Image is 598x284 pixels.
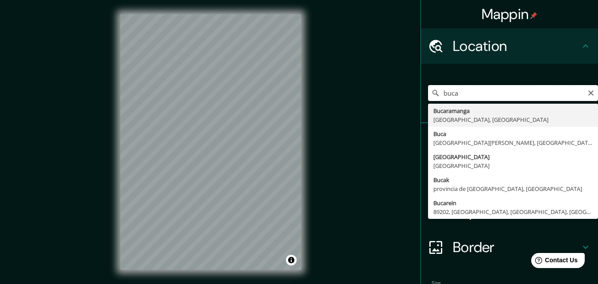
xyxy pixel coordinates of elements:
[421,159,598,194] div: Style
[433,138,593,147] div: [GEOGRAPHIC_DATA][PERSON_NAME], [GEOGRAPHIC_DATA]
[421,123,598,159] div: Pins
[433,198,593,207] div: Bucarein
[433,161,593,170] div: [GEOGRAPHIC_DATA]
[433,207,593,216] div: 89202, [GEOGRAPHIC_DATA], [GEOGRAPHIC_DATA], [GEOGRAPHIC_DATA]
[587,88,594,97] button: Clear
[428,85,598,101] input: Pick your city or area
[421,230,598,265] div: Border
[433,152,593,161] div: [GEOGRAPHIC_DATA]
[453,238,580,256] h4: Border
[421,28,598,64] div: Location
[453,37,580,55] h4: Location
[433,129,593,138] div: Buca
[453,203,580,221] h4: Layout
[530,12,537,19] img: pin-icon.png
[519,249,588,274] iframe: Help widget launcher
[286,255,297,265] button: Toggle attribution
[433,184,593,193] div: provincia de [GEOGRAPHIC_DATA], [GEOGRAPHIC_DATA]
[421,194,598,230] div: Layout
[482,5,538,23] h4: Mappin
[433,175,593,184] div: Bucak
[433,115,593,124] div: [GEOGRAPHIC_DATA], [GEOGRAPHIC_DATA]
[120,14,301,270] canvas: Map
[433,106,593,115] div: Bucaramanga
